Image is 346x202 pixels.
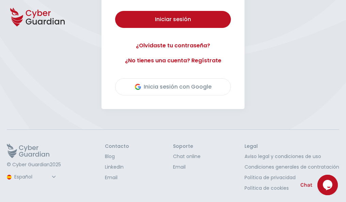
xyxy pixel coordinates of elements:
h3: Soporte [173,143,201,150]
a: LinkedIn [105,164,129,171]
button: Inicia sesión con Google [115,78,231,95]
img: region-logo [7,175,12,180]
a: Chat online [173,153,201,160]
a: ¿Olvidaste tu contraseña? [115,42,231,50]
a: Condiciones generales de contratación [245,164,339,171]
iframe: chat widget [317,175,339,195]
h3: Contacto [105,143,129,150]
h3: Legal [245,143,339,150]
p: © Cyber Guardian 2025 [7,162,61,168]
a: Email [173,164,201,171]
a: Blog [105,153,129,160]
a: Política de privacidad [245,174,339,181]
a: Política de cookies [245,185,339,192]
div: Inicia sesión con Google [135,83,211,91]
a: Email [105,174,129,181]
a: ¿No tienes una cuenta? Regístrate [115,57,231,65]
a: Aviso legal y condiciones de uso [245,153,339,160]
span: Chat [300,181,312,189]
